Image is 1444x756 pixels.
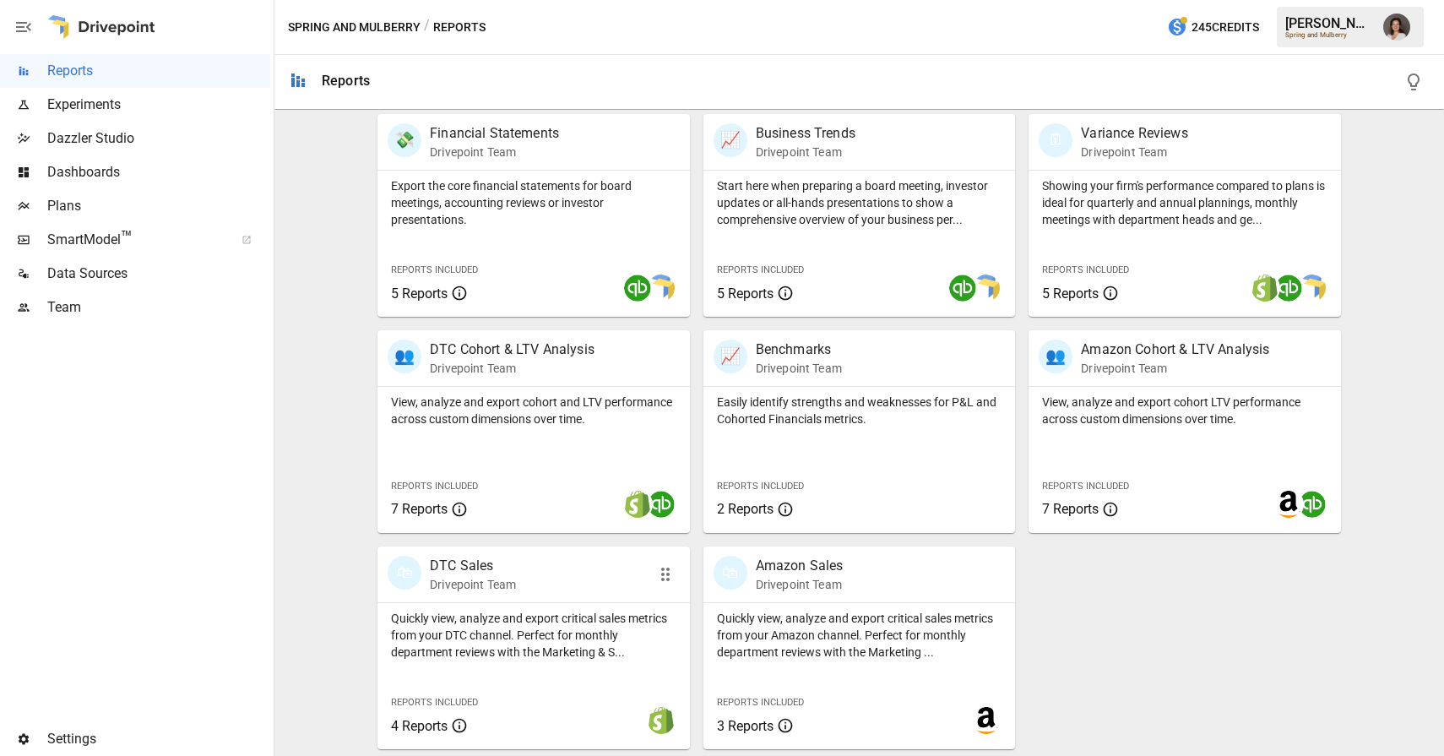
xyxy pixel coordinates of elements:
img: smart model [1299,275,1326,302]
p: Start here when preparing a board meeting, investor updates or all-hands presentations to show a ... [717,177,1002,228]
span: Reports Included [391,697,478,708]
img: shopify [648,707,675,734]
p: Drivepoint Team [430,360,594,377]
img: quickbooks [949,275,976,302]
img: quickbooks [1275,275,1302,302]
div: 🛍 [388,556,421,590]
div: 👥 [388,340,421,373]
span: Reports [47,61,270,81]
span: 3 Reports [717,718,774,734]
img: smart model [648,275,675,302]
span: Reports Included [1042,264,1129,275]
p: Drivepoint Team [756,144,855,160]
span: Team [47,297,270,318]
p: View, analyze and export cohort LTV performance across custom dimensions over time. [1042,394,1327,427]
p: DTC Sales [430,556,516,576]
span: Plans [47,196,270,216]
span: Settings [47,729,270,749]
div: 🗓 [1039,123,1072,157]
img: quickbooks [648,491,675,518]
span: 2 Reports [717,501,774,517]
img: amazon [973,707,1000,734]
p: Drivepoint Team [1081,144,1187,160]
p: Drivepoint Team [756,360,842,377]
span: ™ [121,227,133,248]
p: Quickly view, analyze and export critical sales metrics from your Amazon channel. Perfect for mon... [717,610,1002,661]
p: Drivepoint Team [430,144,559,160]
p: Amazon Sales [756,556,844,576]
p: Variance Reviews [1081,123,1187,144]
p: Easily identify strengths and weaknesses for P&L and Cohorted Financials metrics. [717,394,1002,427]
img: shopify [1251,275,1278,302]
div: [PERSON_NAME] [1285,15,1373,31]
span: 5 Reports [391,286,448,302]
img: amazon [1275,491,1302,518]
div: / [424,17,430,38]
span: Dashboards [47,162,270,182]
p: Quickly view, analyze and export critical sales metrics from your DTC channel. Perfect for monthl... [391,610,676,661]
span: Data Sources [47,264,270,284]
span: Reports Included [717,264,804,275]
span: 7 Reports [391,501,448,517]
p: Financial Statements [430,123,559,144]
button: 245Credits [1160,12,1266,43]
span: Reports Included [391,264,478,275]
span: Experiments [47,95,270,115]
span: Dazzler Studio [47,128,270,149]
button: Spring and Mulberry [288,17,421,38]
span: 245 Credits [1192,17,1259,38]
div: 💸 [388,123,421,157]
p: DTC Cohort & LTV Analysis [430,340,594,360]
p: Showing your firm's performance compared to plans is ideal for quarterly and annual plannings, mo... [1042,177,1327,228]
p: Business Trends [756,123,855,144]
p: Drivepoint Team [430,576,516,593]
span: 5 Reports [1042,286,1099,302]
span: 4 Reports [391,718,448,734]
span: Reports Included [391,481,478,492]
span: Reports Included [717,481,804,492]
img: smart model [973,275,1000,302]
img: quickbooks [624,275,651,302]
p: Export the core financial statements for board meetings, accounting reviews or investor presentat... [391,177,676,228]
div: 👥 [1039,340,1072,373]
p: Amazon Cohort & LTV Analysis [1081,340,1269,360]
div: Spring and Mulberry [1285,31,1373,39]
img: Franziska Ibscher [1383,14,1410,41]
span: Reports Included [1042,481,1129,492]
p: Drivepoint Team [756,576,844,593]
div: 📈 [714,340,747,373]
span: Reports Included [717,697,804,708]
div: 📈 [714,123,747,157]
img: quickbooks [1299,491,1326,518]
span: 7 Reports [1042,501,1099,517]
div: Reports [322,73,370,89]
p: Benchmarks [756,340,842,360]
button: Franziska Ibscher [1373,3,1420,51]
img: shopify [624,491,651,518]
p: View, analyze and export cohort and LTV performance across custom dimensions over time. [391,394,676,427]
div: 🛍 [714,556,747,590]
span: 5 Reports [717,286,774,302]
p: Drivepoint Team [1081,360,1269,377]
span: SmartModel [47,230,223,250]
